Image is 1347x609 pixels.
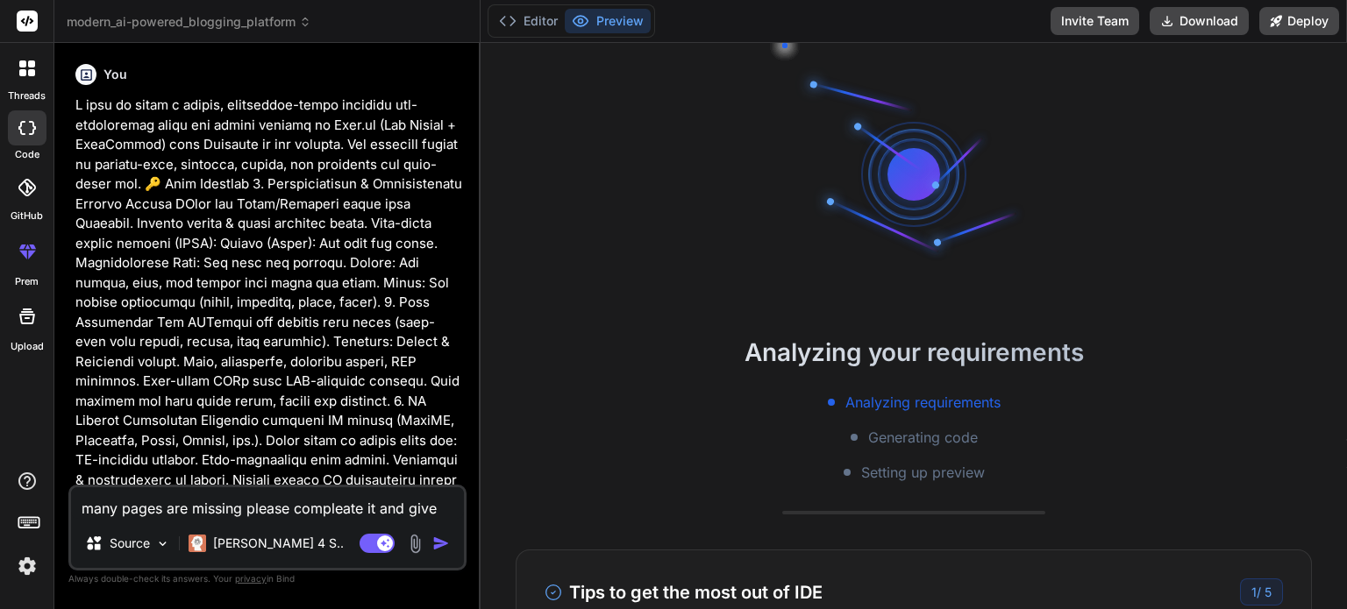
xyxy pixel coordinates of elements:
textarea: many pages are missing please compleate it and giv [71,487,464,519]
label: GitHub [11,209,43,223]
span: Generating code [868,427,978,448]
span: modern_ai-powered_blogging_platform [67,13,311,31]
label: prem [15,274,39,289]
span: privacy [235,573,267,584]
p: Always double-check its answers. Your in Bind [68,570,467,587]
label: code [15,147,39,162]
p: Source [110,535,150,552]
img: Pick Models [155,536,170,551]
img: settings [12,551,42,581]
span: Setting up preview [861,462,985,483]
span: 1 [1251,584,1257,599]
h2: Analyzing your requirements [481,334,1347,371]
h6: You [103,66,127,83]
p: [PERSON_NAME] 4 S.. [213,535,344,552]
img: icon [432,535,450,552]
button: Invite Team [1051,7,1139,35]
button: Deploy [1259,7,1339,35]
h3: Tips to get the most out of IDE [545,579,823,605]
span: 5 [1265,584,1272,599]
img: Claude 4 Sonnet [189,535,206,552]
button: Editor [492,9,565,33]
button: Download [1150,7,1249,35]
img: attachment [405,534,425,554]
span: Analyzing requirements [845,392,1001,413]
label: Upload [11,339,44,354]
button: Preview [565,9,651,33]
label: threads [8,89,46,103]
div: / [1240,578,1283,605]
